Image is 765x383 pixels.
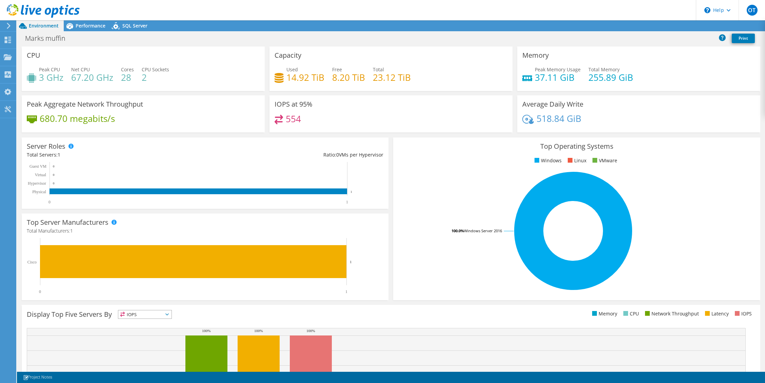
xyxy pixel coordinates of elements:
[122,22,147,29] span: SQL Server
[733,310,752,317] li: IOPS
[40,115,115,122] h4: 680.70 megabits/s
[451,228,464,233] tspan: 100.0%
[27,260,37,265] text: Cisco
[306,329,315,333] text: 100%
[588,74,633,81] h4: 255.89 GiB
[48,200,51,204] text: 0
[29,22,59,29] span: Environment
[704,7,710,13] svg: \n
[373,66,384,73] span: Total
[566,157,586,164] li: Linux
[205,151,383,159] div: Ratio: VMs per Hypervisor
[142,74,169,81] h4: 2
[533,157,562,164] li: Windows
[142,66,169,73] span: CPU Sockets
[747,5,758,16] span: OT
[121,66,134,73] span: Cores
[464,228,502,233] tspan: Windows Server 2016
[71,66,90,73] span: Net CPU
[39,66,60,73] span: Peak CPU
[537,115,581,122] h4: 518.84 GiB
[373,74,411,81] h4: 23.12 TiB
[53,173,55,177] text: 0
[27,227,383,235] h4: Total Manufacturers:
[590,310,617,317] li: Memory
[535,66,581,73] span: Peak Memory Usage
[522,101,583,108] h3: Average Daily Write
[27,101,143,108] h3: Peak Aggregate Network Throughput
[121,74,134,81] h4: 28
[71,74,113,81] h4: 67.20 GHz
[27,52,40,59] h3: CPU
[76,22,105,29] span: Performance
[39,74,63,81] h4: 3 GHz
[703,310,729,317] li: Latency
[286,115,301,123] h4: 554
[345,289,347,294] text: 1
[346,200,348,204] text: 1
[622,310,639,317] li: CPU
[27,219,108,226] h3: Top Server Manufacturers
[591,157,617,164] li: VMware
[28,181,46,186] text: Hypervisor
[275,101,313,108] h3: IOPS at 95%
[332,74,365,81] h4: 8.20 TiB
[53,165,55,168] text: 0
[332,66,342,73] span: Free
[522,52,549,59] h3: Memory
[70,227,73,234] span: 1
[53,182,55,185] text: 0
[22,35,76,42] h1: Marks muffin
[350,260,352,264] text: 1
[18,373,57,382] a: Project Notes
[39,289,41,294] text: 0
[58,151,60,158] span: 1
[643,310,699,317] li: Network Throughput
[27,151,205,159] div: Total Servers:
[336,151,339,158] span: 0
[588,66,620,73] span: Total Memory
[29,164,46,169] text: Guest VM
[732,34,755,43] a: Print
[286,66,298,73] span: Used
[275,52,301,59] h3: Capacity
[35,172,46,177] text: Virtual
[27,143,65,150] h3: Server Roles
[398,143,755,150] h3: Top Operating Systems
[350,190,352,194] text: 1
[202,329,211,333] text: 100%
[254,329,263,333] text: 100%
[286,74,324,81] h4: 14.92 TiB
[535,74,581,81] h4: 37.11 GiB
[118,310,172,318] span: IOPS
[32,189,46,194] text: Physical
